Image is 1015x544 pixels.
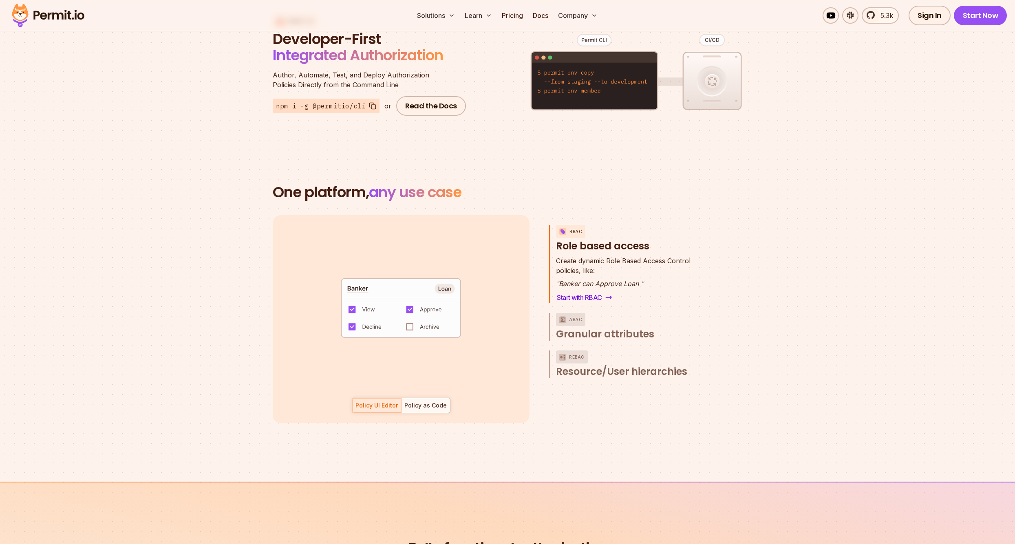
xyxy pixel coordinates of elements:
[569,350,585,363] p: ReBAC
[556,365,687,378] span: Resource/User hierarchies
[369,182,461,203] span: any use case
[556,313,708,341] button: ABACGranular attributes
[556,350,708,378] button: ReBACResource/User hierarchies
[414,7,458,24] button: Solutions
[556,256,708,303] div: RBACRole based access
[273,31,468,47] span: Developer-First
[641,280,644,288] span: "
[556,280,559,288] span: "
[555,7,601,24] button: Company
[273,99,380,113] button: npm i -g @permitio/cli
[276,101,366,111] span: npm i -g @permitio/cli
[556,256,691,275] p: policies, like:
[401,398,450,413] button: Policy as Code
[273,45,443,66] span: Integrated Authorization
[954,6,1007,25] a: Start Now
[499,7,526,24] a: Pricing
[556,292,613,303] a: Start with RBAC
[876,11,893,20] span: 5.3k
[556,279,691,289] p: Banker can Approve Loan
[862,7,899,24] a: 5.3k
[569,313,582,326] p: ABAC
[384,101,391,111] div: or
[909,6,951,25] a: Sign In
[273,70,468,90] p: Policies Directly from the Command Line
[556,256,691,266] span: Create dynamic Role Based Access Control
[8,2,88,29] img: Permit logo
[273,70,468,80] span: Author, Automate, Test, and Deploy Authorization
[396,96,466,116] a: Read the Docs
[530,7,552,24] a: Docs
[556,328,654,341] span: Granular attributes
[273,184,742,200] h2: One platform,
[404,401,447,410] div: Policy as Code
[461,7,495,24] button: Learn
